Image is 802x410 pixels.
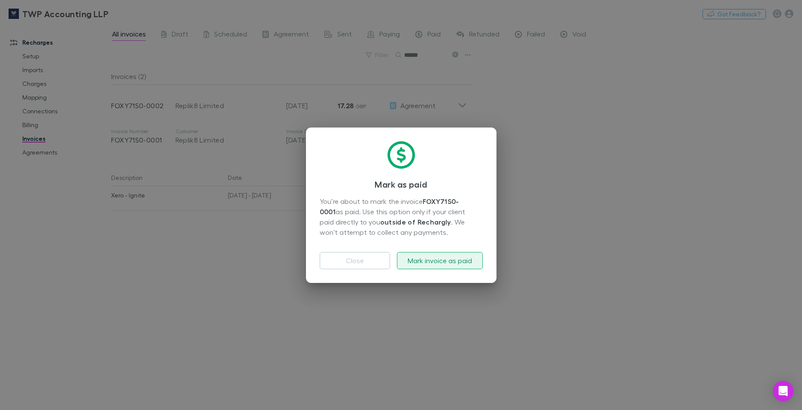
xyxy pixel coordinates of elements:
[320,197,459,216] strong: FOXY71S0-0001
[320,196,483,238] div: You’re about to mark the invoice as paid. Use this option only if your client paid directly to yo...
[320,179,483,189] h3: Mark as paid
[773,381,793,401] div: Open Intercom Messenger
[397,252,483,269] button: Mark invoice as paid
[320,252,390,269] button: Close
[380,218,451,226] strong: outside of Rechargly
